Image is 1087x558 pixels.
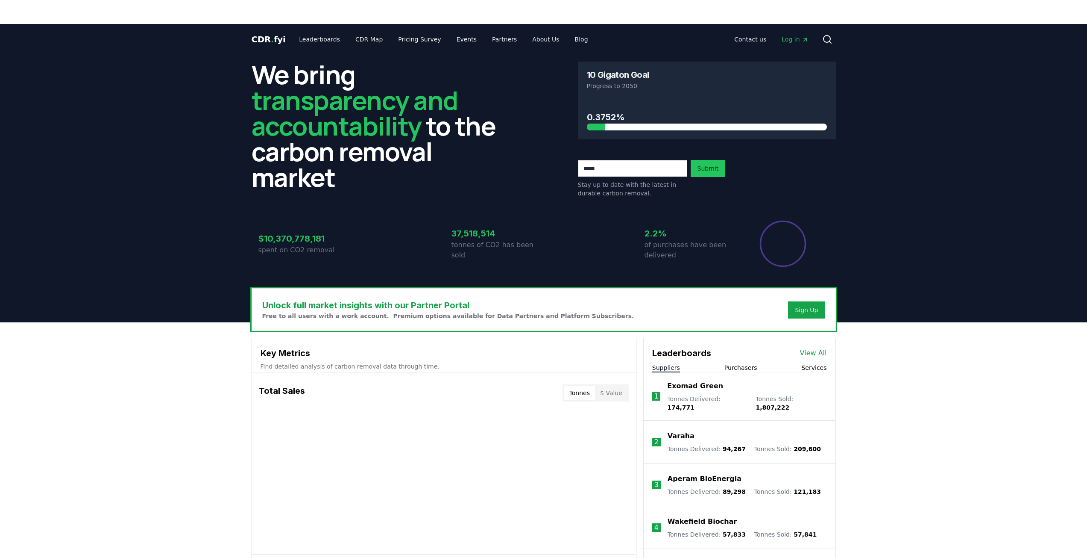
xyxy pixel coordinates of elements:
[645,240,737,260] p: of purchases have been delivered
[587,71,649,79] h3: 10 Gigaton Goal
[261,362,627,371] p: Find detailed analysis of carbon removal data through time.
[756,395,826,412] p: Tonnes Sold :
[654,523,659,533] p: 4
[578,180,687,198] p: Stay up to date with the latest in durable carbon removal.
[727,32,815,47] nav: Main
[262,312,634,320] p: Free to all users with a work account. Premium options available for Data Partners and Platform S...
[800,348,827,358] a: View All
[262,299,634,312] h3: Unlock full market insights with our Partner Portal
[654,480,659,490] p: 3
[391,32,448,47] a: Pricing Survey
[525,32,566,47] a: About Us
[667,381,723,391] a: Exomad Green
[723,531,746,538] span: 57,833
[668,530,746,539] p: Tonnes Delivered :
[261,347,627,360] h3: Key Metrics
[795,306,818,314] a: Sign Up
[485,32,524,47] a: Partners
[258,232,351,245] h3: $10,370,778,181
[668,445,746,453] p: Tonnes Delivered :
[782,35,808,44] span: Log in
[252,34,286,44] span: CDR fyi
[794,446,821,452] span: 209,600
[667,404,694,411] span: 174,771
[568,32,595,47] a: Blog
[667,395,747,412] p: Tonnes Delivered :
[756,404,789,411] span: 1,807,222
[258,245,351,255] p: spent on CO2 removal
[271,34,274,44] span: .
[668,474,741,484] a: Aperam BioEnergia
[754,487,821,496] p: Tonnes Sold :
[668,431,694,441] a: Varaha
[292,32,595,47] nav: Main
[349,32,390,47] a: CDR Map
[259,384,305,402] h3: Total Sales
[668,487,746,496] p: Tonnes Delivered :
[668,517,737,527] a: Wakefield Biochar
[645,227,737,240] h3: 2.2%
[654,391,658,402] p: 1
[801,363,826,372] button: Services
[723,488,746,495] span: 89,298
[788,301,825,319] button: Sign Up
[652,363,680,372] button: Suppliers
[775,32,815,47] a: Log in
[754,445,821,453] p: Tonnes Sold :
[252,62,510,190] h2: We bring to the carbon removal market
[451,227,544,240] h3: 37,518,514
[759,220,807,268] div: Percentage of sales delivered
[754,530,817,539] p: Tonnes Sold :
[564,386,595,400] button: Tonnes
[252,83,458,143] span: transparency and accountability
[595,386,627,400] button: $ Value
[587,82,827,90] p: Progress to 2050
[794,531,817,538] span: 57,841
[723,446,746,452] span: 94,267
[724,363,757,372] button: Purchasers
[451,240,544,260] p: tonnes of CO2 has been sold
[794,488,821,495] span: 121,183
[652,347,711,360] h3: Leaderboards
[252,33,286,45] a: CDR.fyi
[292,32,347,47] a: Leaderboards
[691,160,726,177] button: Submit
[450,32,483,47] a: Events
[587,111,827,124] h3: 0.3752%
[727,32,773,47] a: Contact us
[654,437,659,447] p: 2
